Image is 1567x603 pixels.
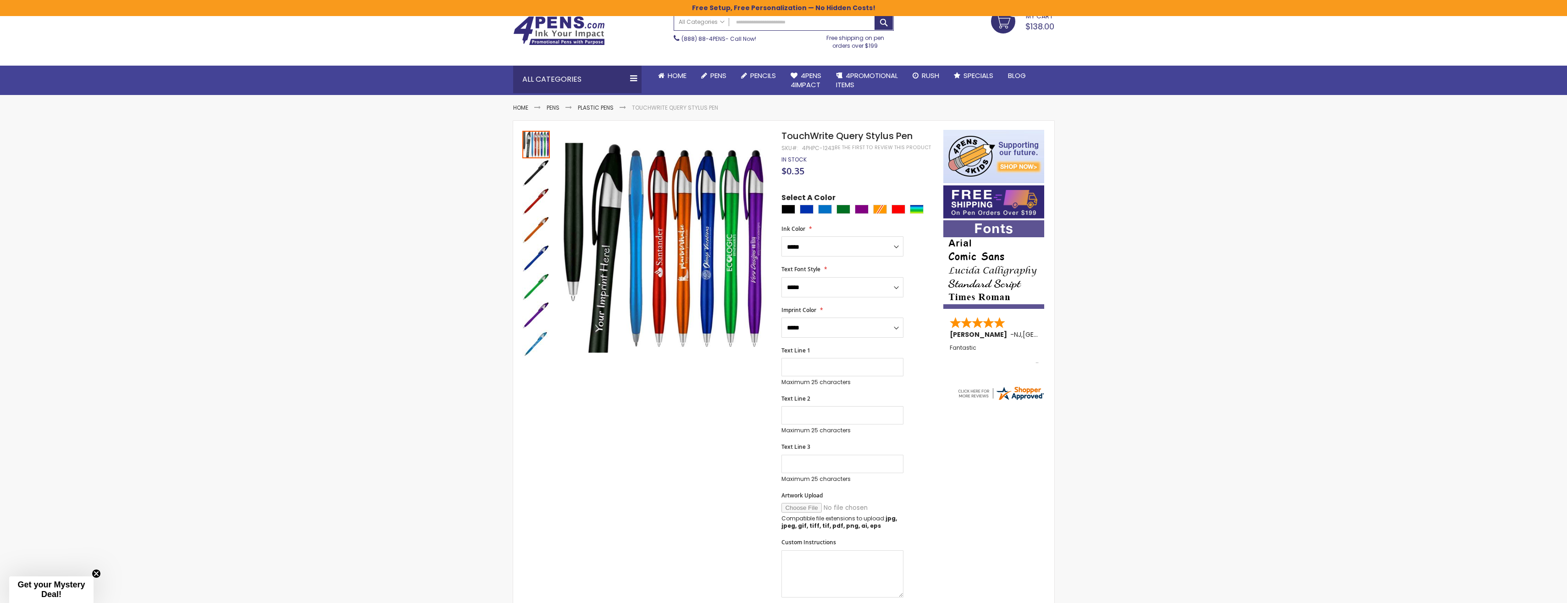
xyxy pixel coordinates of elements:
span: Pencils [750,71,776,80]
span: Text Font Style [781,265,820,273]
img: TouchWrite Query Stylus Pen [522,216,550,244]
a: 4PROMOTIONALITEMS [829,66,905,95]
a: 4Pens4impact [783,66,829,95]
span: All Categories [679,18,725,26]
span: $138.00 [1025,21,1054,32]
a: Pencils [734,66,783,86]
div: Availability [781,156,807,163]
div: TouchWrite Query Stylus Pen [522,158,551,187]
div: TouchWrite Query Stylus Pen [522,244,551,272]
p: Maximum 25 characters [781,379,903,386]
img: 4pens 4 kids [943,130,1044,183]
span: Pens [710,71,726,80]
span: In stock [781,156,807,163]
span: Select A Color [781,193,836,205]
div: Blue Light [818,205,832,214]
img: font-personalization-examples [943,220,1044,309]
span: Artwork Upload [781,491,823,499]
span: Text Line 1 [781,346,810,354]
div: Purple [855,205,869,214]
div: TouchWrite Query Stylus Pen [522,272,551,301]
div: TouchWrite Query Stylus Pen [522,301,551,329]
div: TouchWrite Query Stylus Pen [522,130,551,158]
div: Get your Mystery Deal!Close teaser [9,576,94,603]
span: TouchWrite Query Stylus Pen [781,129,913,142]
span: Blog [1008,71,1026,80]
button: Close teaser [92,569,101,578]
div: All Categories [513,66,642,93]
span: Ink Color [781,225,805,233]
p: Compatible file extensions to upload: [781,515,903,530]
span: Text Line 2 [781,395,810,402]
div: 4PHPC-1243 [802,145,835,152]
span: Text Line 3 [781,443,810,451]
img: 4Pens Custom Pens and Promotional Products [513,16,605,45]
a: Rush [905,66,947,86]
span: 4Pens 4impact [791,71,821,89]
a: Home [513,104,528,112]
a: Be the first to review this product [835,144,931,151]
div: TouchWrite Query Stylus Pen [522,215,551,244]
span: 4PROMOTIONAL ITEMS [836,71,898,89]
a: Pens [694,66,734,86]
img: TouchWrite Query Stylus Pen [522,301,550,329]
span: Get your Mystery Deal! [17,580,85,599]
strong: SKU [781,144,798,152]
div: Assorted [910,205,924,214]
span: NJ [1014,330,1021,339]
span: Imprint Color [781,306,816,314]
div: Free shipping on pen orders over $199 [817,31,894,49]
span: Custom Instructions [781,538,836,546]
span: Specials [963,71,993,80]
a: Plastic Pens [578,104,614,112]
a: Pens [547,104,559,112]
div: Red [891,205,905,214]
div: Green [836,205,850,214]
span: [PERSON_NAME] [950,330,1010,339]
a: Specials [947,66,1001,86]
span: Home [668,71,687,80]
div: Blue [800,205,814,214]
span: [GEOGRAPHIC_DATA] [1023,330,1090,339]
img: TouchWrite Query Stylus Pen [522,245,550,272]
strong: jpg, jpeg, gif, tiff, tif, pdf, png, ai, eps [781,514,897,530]
div: Black [781,205,795,214]
div: TouchWrite Query Stylus Pen [522,187,551,215]
img: TouchWrite Query Stylus Pen [522,330,550,357]
a: 4pens.com certificate URL [957,396,1045,403]
img: TouchWrite Query Stylus Pen [522,159,550,187]
a: All Categories [674,14,729,29]
a: Blog [1001,66,1033,86]
img: TouchWrite Query Stylus Pen [522,188,550,215]
span: Rush [922,71,939,80]
img: TouchWrite Query Stylus Pen [522,273,550,301]
p: Maximum 25 characters [781,475,903,483]
div: Fantastic [950,345,1039,364]
a: Home [651,66,694,86]
li: TouchWrite Query Stylus Pen [632,104,718,112]
span: - Call Now! [681,35,756,43]
span: - , [1010,330,1090,339]
img: 4pens.com widget logo [957,385,1045,402]
img: Free shipping on orders over $199 [943,185,1044,218]
span: $0.35 [781,165,804,177]
p: Maximum 25 characters [781,427,903,434]
a: (888) 88-4PENS [681,35,725,43]
div: TouchWrite Query Stylus Pen [522,329,550,357]
img: TouchWrite Query Stylus Pen [560,143,770,353]
a: $138.00 300 [991,9,1054,32]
